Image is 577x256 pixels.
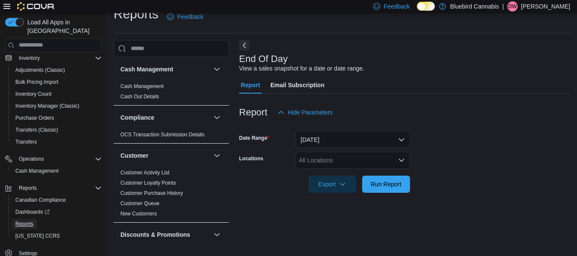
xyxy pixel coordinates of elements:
[212,112,222,123] button: Compliance
[384,2,410,11] span: Feedback
[502,1,504,12] p: |
[9,194,105,206] button: Canadian Compliance
[120,230,210,239] button: Discounts & Promotions
[288,108,333,117] span: Hide Parameters
[15,91,52,97] span: Inventory Count
[239,54,288,64] h3: End Of Day
[212,150,222,161] button: Customer
[12,207,53,217] a: Dashboards
[120,131,205,138] span: OCS Transaction Submission Details
[12,195,69,205] a: Canadian Compliance
[12,89,102,99] span: Inventory Count
[24,18,102,35] span: Load All Apps in [GEOGRAPHIC_DATA]
[15,79,59,85] span: Bulk Pricing Import
[114,129,229,143] div: Compliance
[114,168,229,222] div: Customer
[12,65,102,75] span: Adjustments (Classic)
[15,53,43,63] button: Inventory
[9,64,105,76] button: Adjustments (Classic)
[239,135,269,141] label: Date Range
[120,210,157,217] span: New Customers
[12,113,58,123] a: Purchase Orders
[120,179,176,186] span: Customer Loyalty Points
[270,77,325,94] span: Email Subscription
[120,230,190,239] h3: Discounts & Promotions
[12,77,62,87] a: Bulk Pricing Import
[9,165,105,177] button: Cash Management
[17,2,55,11] img: Cova
[15,232,60,239] span: [US_STATE] CCRS
[15,154,47,164] button: Operations
[120,83,164,89] a: Cash Management
[241,77,260,94] span: Report
[12,219,37,229] a: Reports
[450,1,499,12] p: Bluebird Cannabis
[15,221,33,227] span: Reports
[12,101,102,111] span: Inventory Manager (Classic)
[12,89,55,99] a: Inventory Count
[12,137,40,147] a: Transfers
[308,176,356,193] button: Export
[120,151,148,160] h3: Customer
[12,113,102,123] span: Purchase Orders
[9,112,105,124] button: Purchase Orders
[508,1,517,12] span: Dw
[120,94,159,100] a: Cash Out Details
[274,104,336,121] button: Hide Parameters
[120,190,183,196] a: Customer Purchase History
[12,77,102,87] span: Bulk Pricing Import
[114,81,229,105] div: Cash Management
[239,64,364,73] div: View a sales snapshot for a date or date range.
[120,65,173,74] h3: Cash Management
[15,209,50,215] span: Dashboards
[15,183,40,193] button: Reports
[15,168,59,174] span: Cash Management
[398,157,405,164] button: Open list of options
[9,206,105,218] a: Dashboards
[313,176,351,193] span: Export
[12,231,63,241] a: [US_STATE] CCRS
[15,154,102,164] span: Operations
[12,195,102,205] span: Canadian Compliance
[120,170,170,176] a: Customer Activity List
[9,136,105,148] button: Transfers
[120,180,176,186] a: Customer Loyalty Points
[507,1,518,12] div: Dustin watts
[120,249,143,255] a: Discounts
[120,248,143,255] span: Discounts
[12,125,62,135] a: Transfers (Classic)
[12,231,102,241] span: Washington CCRS
[2,182,105,194] button: Reports
[521,1,570,12] p: [PERSON_NAME]
[417,2,435,11] input: Dark Mode
[212,230,222,240] button: Discounts & Promotions
[164,8,207,25] a: Feedback
[212,64,222,74] button: Cash Management
[120,169,170,176] span: Customer Activity List
[120,113,154,122] h3: Compliance
[12,166,102,176] span: Cash Management
[296,131,410,148] button: [DATE]
[9,88,105,100] button: Inventory Count
[120,93,159,100] span: Cash Out Details
[120,151,210,160] button: Customer
[371,180,401,188] span: Run Report
[12,101,83,111] a: Inventory Manager (Classic)
[12,125,102,135] span: Transfers (Classic)
[15,197,66,203] span: Canadian Compliance
[12,219,102,229] span: Reports
[239,40,249,50] button: Next
[12,137,102,147] span: Transfers
[120,200,159,206] a: Customer Queue
[15,67,65,74] span: Adjustments (Classic)
[120,65,210,74] button: Cash Management
[15,183,102,193] span: Reports
[9,76,105,88] button: Bulk Pricing Import
[362,176,410,193] button: Run Report
[9,230,105,242] button: [US_STATE] CCRS
[9,124,105,136] button: Transfers (Classic)
[2,153,105,165] button: Operations
[120,200,159,207] span: Customer Queue
[120,83,164,90] span: Cash Management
